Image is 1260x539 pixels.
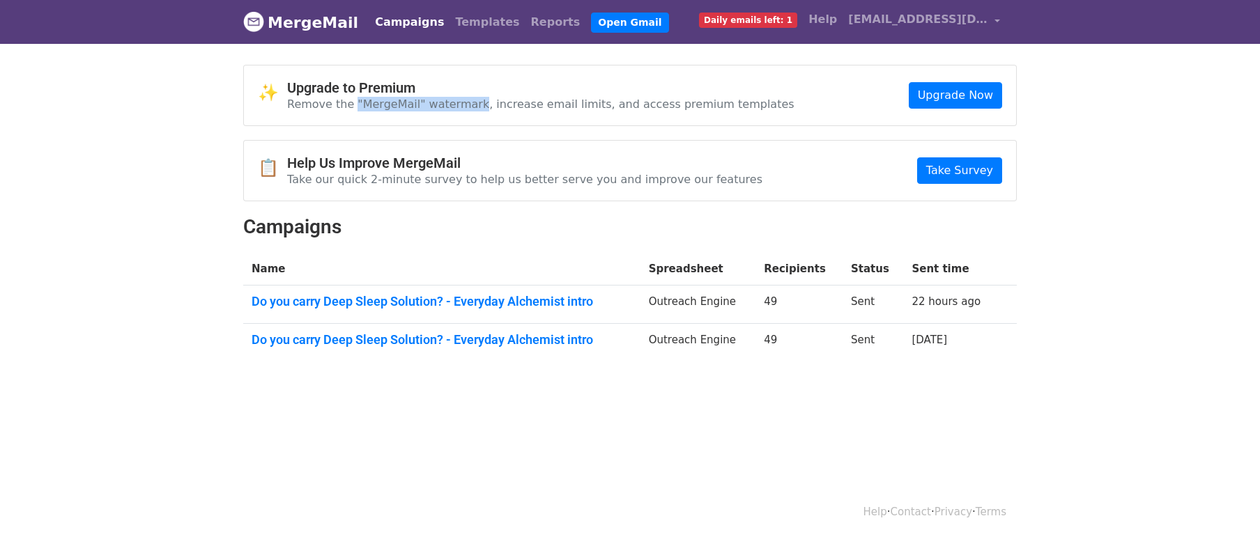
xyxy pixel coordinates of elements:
[843,6,1006,38] a: [EMAIL_ADDRESS][DOMAIN_NAME]
[843,253,903,286] th: Status
[755,323,843,361] td: 49
[755,286,843,324] td: 49
[243,11,264,32] img: MergeMail logo
[525,8,586,36] a: Reports
[803,6,843,33] a: Help
[243,8,358,37] a: MergeMail
[258,158,287,178] span: 📋
[755,253,843,286] th: Recipients
[640,253,756,286] th: Spreadsheet
[640,323,756,361] td: Outreach Engine
[693,6,803,33] a: Daily emails left: 1
[252,332,632,347] a: Do you carry Deep Sleep Solution? - Everyday Alchemist intro
[252,294,632,309] a: Do you carry Deep Sleep Solution? - Everyday Alchemist intro
[863,506,887,518] a: Help
[1190,472,1260,539] iframe: Chat Widget
[699,13,797,28] span: Daily emails left: 1
[976,506,1006,518] a: Terms
[369,8,450,36] a: Campaigns
[243,215,1017,239] h2: Campaigns
[450,8,525,36] a: Templates
[917,157,1002,184] a: Take Survey
[903,253,998,286] th: Sent time
[912,295,981,308] a: 22 hours ago
[287,172,762,187] p: Take our quick 2-minute survey to help us better serve you and improve our features
[591,13,668,33] a: Open Gmail
[287,79,794,96] h4: Upgrade to Premium
[843,323,903,361] td: Sent
[935,506,972,518] a: Privacy
[843,286,903,324] td: Sent
[243,253,640,286] th: Name
[848,11,988,28] span: [EMAIL_ADDRESS][DOMAIN_NAME]
[287,155,762,171] h4: Help Us Improve MergeMail
[912,334,947,346] a: [DATE]
[287,97,794,111] p: Remove the "MergeMail" watermark, increase email limits, and access premium templates
[891,506,931,518] a: Contact
[258,83,287,103] span: ✨
[640,286,756,324] td: Outreach Engine
[909,82,1002,109] a: Upgrade Now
